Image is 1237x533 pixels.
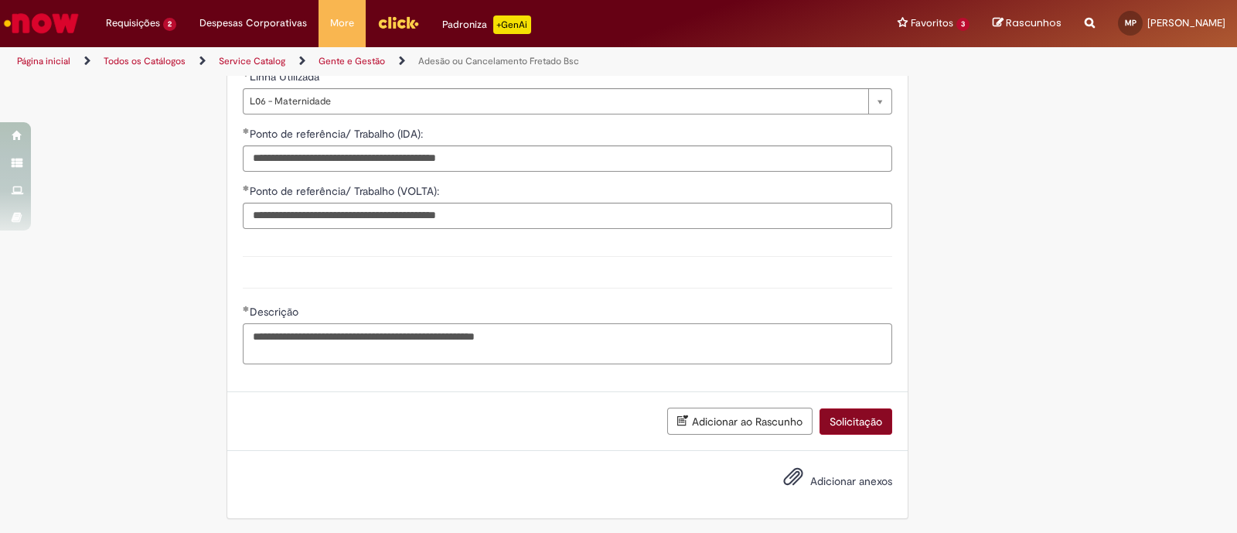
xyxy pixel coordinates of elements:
span: Ponto de referência/ Trabalho (IDA): [250,127,426,141]
a: Service Catalog [219,55,285,67]
span: Linha Utilizada [250,70,322,84]
span: MP [1125,18,1136,28]
ul: Trilhas de página [12,47,813,76]
input: Ponto de referência/ Trabalho (VOLTA): [243,203,892,229]
a: Adesão ou Cancelamento Fretado Bsc [418,55,579,67]
a: Todos os Catálogos [104,55,186,67]
span: L06 - Maternidade [250,89,860,114]
span: [PERSON_NAME] [1147,16,1225,29]
a: Gente e Gestão [319,55,385,67]
img: ServiceNow [2,8,81,39]
textarea: Descrição [243,323,892,365]
span: 2 [163,18,176,31]
span: Requisições [106,15,160,31]
button: Solicitação [820,408,892,435]
span: Despesas Corporativas [199,15,307,31]
a: Página inicial [17,55,70,67]
button: Adicionar ao Rascunho [667,408,813,435]
span: Obrigatório Preenchido [243,70,250,77]
span: Rascunhos [1006,15,1062,30]
p: +GenAi [493,15,531,34]
span: More [330,15,354,31]
span: Obrigatório Preenchido [243,306,250,312]
span: Descrição [250,305,302,319]
span: Obrigatório Preenchido [243,185,250,191]
div: Padroniza [442,15,531,34]
span: Favoritos [911,15,953,31]
span: Adicionar anexos [810,475,892,489]
span: Ponto de referência/ Trabalho (VOLTA): [250,184,442,198]
a: Rascunhos [993,16,1062,31]
span: Obrigatório Preenchido [243,128,250,134]
span: 3 [956,18,969,31]
input: Ponto de referência/ Trabalho (IDA): [243,145,892,172]
img: click_logo_yellow_360x200.png [377,11,419,34]
button: Adicionar anexos [779,463,807,498]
